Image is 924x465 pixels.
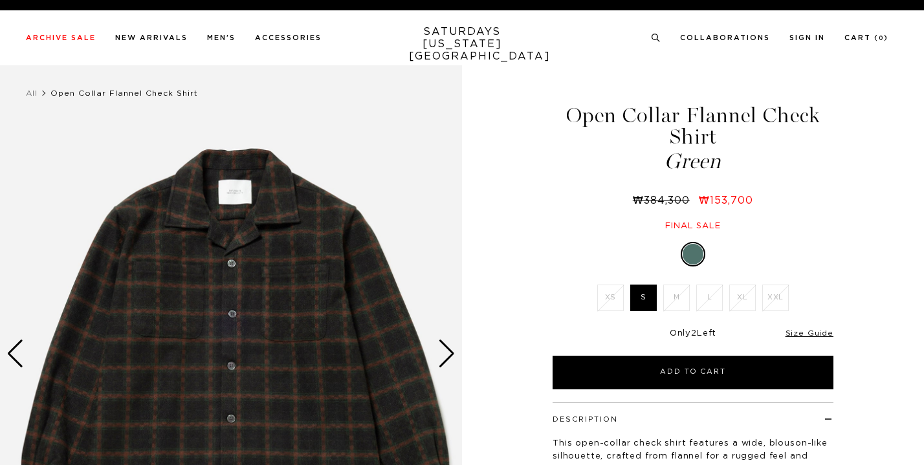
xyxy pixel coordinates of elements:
a: New Arrivals [115,34,188,41]
label: S [630,285,657,311]
a: Sign In [789,34,825,41]
div: Previous slide [6,340,24,368]
a: SATURDAYS[US_STATE][GEOGRAPHIC_DATA] [409,26,516,63]
a: Men's [207,34,236,41]
span: ₩153,700 [699,195,753,206]
a: Accessories [255,34,322,41]
h1: Open Collar Flannel Check Shirt [551,105,835,172]
span: Green [551,151,835,172]
div: Next slide [438,340,456,368]
a: Cart (0) [844,34,888,41]
del: ₩384,300 [633,195,695,206]
div: Only Left [553,329,833,340]
span: Open Collar Flannel Check Shirt [50,89,198,97]
div: Final sale [551,221,835,232]
button: Add to Cart [553,356,833,389]
a: All [26,89,38,97]
a: Collaborations [680,34,770,41]
a: Archive Sale [26,34,96,41]
a: Size Guide [786,329,833,337]
button: Description [553,416,618,423]
span: 2 [691,329,697,338]
small: 0 [879,36,884,41]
